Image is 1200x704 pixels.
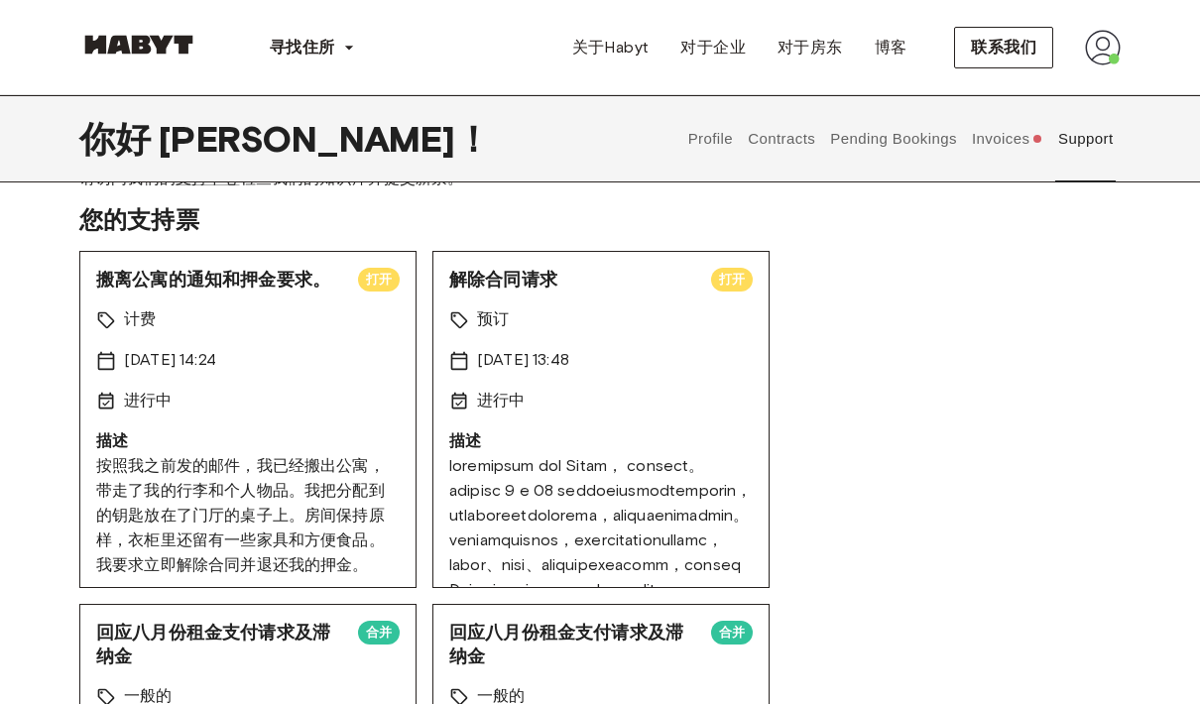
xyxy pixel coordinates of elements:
[159,117,455,161] font: [PERSON_NAME]
[96,622,330,667] font: 回应八月份租金支付请求及滞纳金
[366,272,392,287] font: 打开
[1055,95,1116,182] button: Support
[556,28,665,67] a: 关于Habyt
[449,269,557,291] font: 解除合同请求
[778,38,843,57] font: 对于房东
[449,622,683,667] font: 回应八月份租金支付请求及滞纳金
[124,350,216,369] font: [DATE] 14:24
[954,27,1053,68] button: 联系我们
[664,28,762,67] a: 对于企业
[969,95,1045,182] button: Invoices
[124,391,172,410] font: 进行中
[875,38,907,57] font: 博客
[859,28,923,67] a: 博客
[477,309,509,328] font: 预订
[254,28,371,67] button: 寻找住所
[971,38,1036,57] font: 联系我们
[477,391,525,410] font: 进行中
[449,431,481,450] font: 描述
[746,95,818,182] button: Contracts
[828,95,960,182] button: Pending Bookings
[79,205,199,234] font: 您的支持票
[455,117,491,161] font: ！
[680,38,746,57] font: 对于企业
[477,350,569,369] font: [DATE] 13:48
[719,272,745,287] font: 打开
[96,456,385,574] font: 按照我之前发的邮件，我已经搬出公寓，带走了我的行李和个人物品。我把分配到的钥匙放在了门厅的桌子上。房间保持原样，衣柜里还留有一些家具和方便食品。我要求立即解除合同并退还我的押金。
[685,95,736,182] button: Profile
[96,431,128,450] font: 描述
[762,28,859,67] a: 对于房东
[1085,30,1121,65] img: 头像
[270,38,335,57] font: 寻找住所
[124,309,156,328] font: 计费
[79,117,151,161] font: 你好
[572,38,650,57] font: 关于Habyt
[96,269,330,291] font: 搬离公寓的通知和押金要求。
[366,625,392,640] font: 合并
[680,95,1121,182] div: 用户资料标签
[79,35,198,55] img: 哈比特
[719,625,745,640] font: 合并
